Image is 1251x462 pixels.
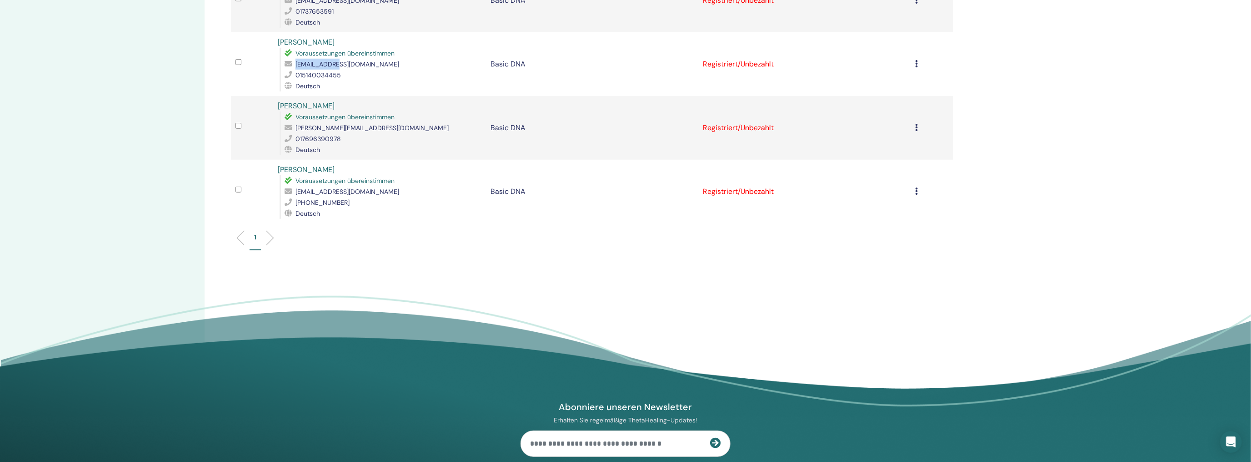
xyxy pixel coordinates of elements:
a: [PERSON_NAME] [278,101,335,111]
div: Open Intercom Messenger [1220,431,1242,453]
span: Deutsch [295,209,320,218]
p: 1 [254,233,256,242]
td: Basic DNA [486,160,698,223]
span: 017696390978 [295,135,341,143]
td: Basic DNA [486,96,698,160]
span: 015140034455 [295,71,341,79]
a: [PERSON_NAME] [278,165,335,174]
span: Voraussetzungen übereinstimmen [295,177,395,185]
span: Deutsch [295,18,320,26]
span: Voraussetzungen übereinstimmen [295,113,395,121]
span: [PHONE_NUMBER] [295,198,350,207]
span: 01737653591 [295,7,334,15]
span: [EMAIL_ADDRESS][DOMAIN_NAME] [295,188,399,196]
p: Erhalten Sie regelmäßige ThetaHealing-Updates! [520,416,731,424]
span: Deutsch [295,146,320,154]
h4: Abonniere unseren Newsletter [520,401,731,413]
td: Basic DNA [486,32,698,96]
span: [EMAIL_ADDRESS][DOMAIN_NAME] [295,60,399,68]
span: Voraussetzungen übereinstimmen [295,49,395,57]
span: [PERSON_NAME][EMAIL_ADDRESS][DOMAIN_NAME] [295,124,449,132]
a: [PERSON_NAME] [278,37,335,47]
span: Deutsch [295,82,320,90]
